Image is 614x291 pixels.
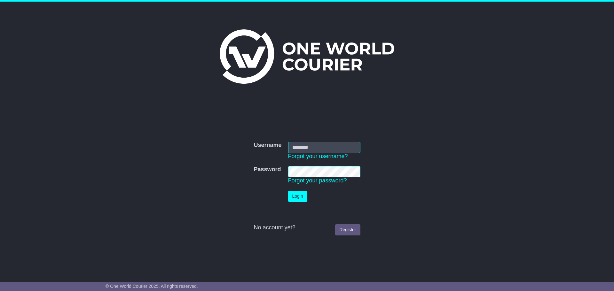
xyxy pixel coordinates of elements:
label: Password [254,166,281,173]
img: One World [220,29,394,84]
button: Login [288,191,307,202]
label: Username [254,142,281,149]
div: No account yet? [254,224,360,231]
a: Forgot your username? [288,153,348,159]
span: © One World Courier 2025. All rights reserved. [106,284,198,289]
a: Forgot your password? [288,177,347,184]
a: Register [335,224,360,235]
